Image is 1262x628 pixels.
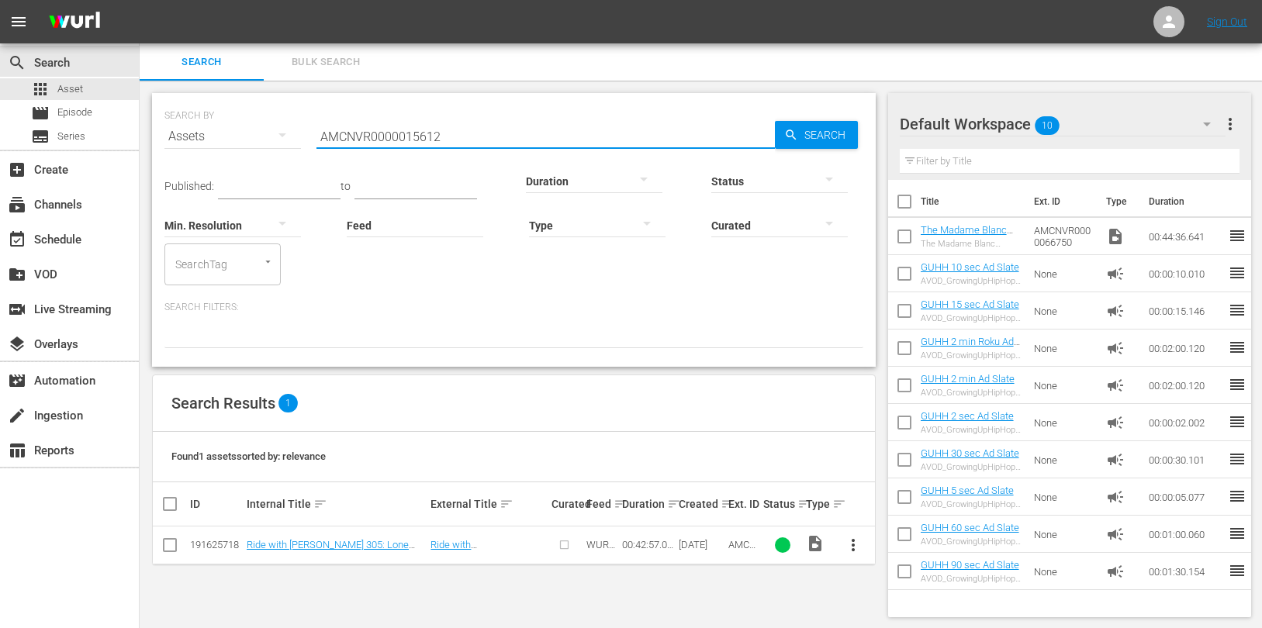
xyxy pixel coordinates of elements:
[1106,562,1125,581] span: campaign
[921,499,1022,509] div: AVOD_GrowingUpHipHopWeTV_WillBeRightBack _5sec_RB24_S01398805007
[1228,375,1246,394] span: reorder
[57,81,83,97] span: Asset
[1106,413,1125,432] span: Ad
[261,254,275,269] button: Open
[9,12,28,31] span: menu
[1221,105,1240,143] button: more_vert
[921,537,1022,547] div: AVOD_GrowingUpHipHopWeTV_WillBeRightBack _60sec_RB24_S01398805003
[247,495,426,513] div: Internal Title
[8,160,26,179] span: Create
[622,495,674,513] div: Duration
[835,526,872,564] button: more_vert
[921,239,1022,249] div: The Madame Blanc Mysteries 103: Episode 3
[921,224,1013,259] a: The Madame Blanc Mysteries 103: Episode 3
[8,441,26,460] span: Reports
[667,497,681,511] span: sort
[8,195,26,214] span: Channels
[1228,487,1246,506] span: reorder
[721,497,735,511] span: sort
[57,105,92,120] span: Episode
[921,462,1022,472] div: AVOD_GrowingUpHipHopWeTV_WillBeRightBack _30sec_RB24_S01398805004
[164,301,863,314] p: Search Filters:
[1106,450,1125,469] span: campaign
[921,180,1025,223] th: Title
[921,559,1019,571] a: GUHH 90 sec Ad Slate
[728,498,759,510] div: Ext. ID
[1228,301,1246,319] span: reorder
[31,80,50,98] span: Asset
[1143,478,1228,516] td: 00:00:05.077
[430,539,526,585] a: Ride with [PERSON_NAME] 305: Lone Star State with [PERSON_NAME]
[551,498,583,510] div: Curated
[8,335,26,354] span: Overlays
[37,4,112,40] img: ans4CAIJ8jUAAAAAAAAAAAAAAAAAAAAAAAAgQb4GAAAAAAAAAAAAAAAAAAAAAAAAJMjXAAAAAAAAAAAAAAAAAAAAAAAAgAT5G...
[614,497,628,511] span: sort
[679,495,724,513] div: Created
[1143,441,1228,478] td: 00:00:30.101
[278,394,298,412] span: 1
[921,447,1019,459] a: GUHH 30 sec Ad Slate
[1143,516,1228,553] td: 00:01:00.060
[1035,109,1060,142] span: 10
[1228,226,1246,245] span: reorder
[1028,404,1100,441] td: None
[797,497,811,511] span: sort
[921,373,1015,385] a: GUHH 2 min Ad Slate
[1228,264,1246,282] span: reorder
[1228,450,1246,468] span: reorder
[164,180,214,192] span: Published:
[1106,302,1125,320] span: Ad
[900,102,1226,146] div: Default Workspace
[921,388,1022,398] div: AVOD_GrowingUpHipHopWeTV_WillBeRightBack _2Min_RB24_S01398805001
[8,230,26,249] span: Schedule
[763,495,801,513] div: Status
[921,574,1022,584] div: AVOD_GrowingUpHipHopWeTV_WillBeRightBack _90sec_RB24_S01398805002
[171,450,326,462] span: Found 1 assets sorted by: relevance
[622,539,674,550] div: 00:42:57.074
[1143,553,1228,590] td: 00:01:30.154
[31,127,50,146] span: Series
[8,300,26,319] span: Live Streaming
[775,121,858,149] button: Search
[586,539,615,562] span: WURL Feed
[8,53,26,72] span: Search
[190,498,242,510] div: ID
[1106,227,1125,246] span: video_file
[149,53,254,71] span: Search
[273,53,379,71] span: Bulk Search
[921,298,1019,310] a: GUHH 15 sec Ad Slate
[1028,478,1100,516] td: None
[171,394,275,412] span: Search Results
[1221,115,1240,133] span: more_vert
[1106,376,1125,395] span: Ad
[921,425,1022,435] div: AVOD_GrowingUpHipHopWeTV_WillBeRightBack _2sec_RB24_S01398805008
[1028,255,1100,292] td: None
[921,522,1019,533] a: GUHH 60 sec Ad Slate
[921,261,1019,273] a: GUHH 10 sec Ad Slate
[1028,441,1100,478] td: None
[190,539,242,550] div: 191625718
[921,276,1022,286] div: AVOD_GrowingUpHipHopWeTV_WillBeRightBack _10sec_RB24_S01398805006
[247,539,415,562] a: Ride with [PERSON_NAME] 305: Lone Star State with [PERSON_NAME]
[798,121,858,149] span: Search
[1106,339,1125,357] span: Ad
[1143,330,1228,367] td: 00:02:00.120
[1228,524,1246,543] span: reorder
[1028,367,1100,404] td: None
[57,129,85,144] span: Series
[1028,218,1100,255] td: AMCNVR0000066750
[679,539,724,550] div: [DATE]
[430,495,546,513] div: External Title
[806,534,825,553] span: Video
[313,497,327,511] span: sort
[1143,404,1228,441] td: 00:00:02.002
[1028,553,1100,590] td: None
[1228,412,1246,431] span: reorder
[1028,330,1100,367] td: None
[806,495,830,513] div: Type
[1028,516,1100,553] td: None
[1028,292,1100,330] td: None
[921,350,1022,361] div: AVOD_GrowingUpHipHopWeTV_WillBeRightBack _2MinCountdown_RB24_S01398804001-Roku
[1228,338,1246,357] span: reorder
[1106,488,1125,506] span: Ad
